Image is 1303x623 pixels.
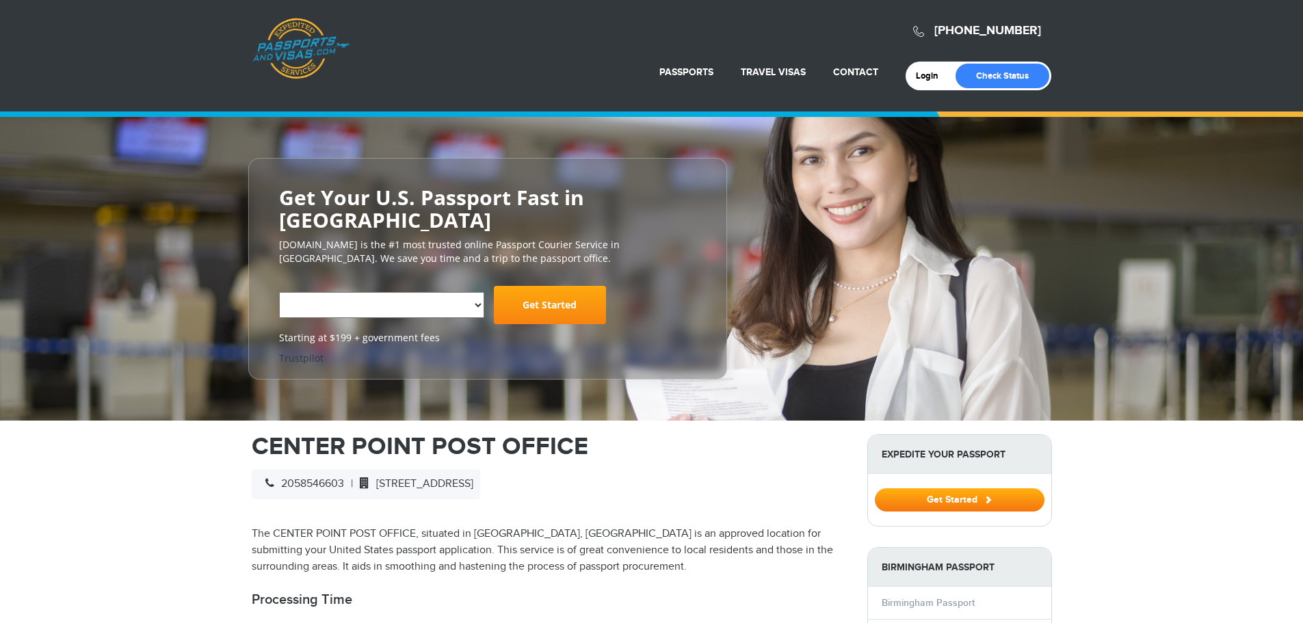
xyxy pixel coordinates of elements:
[279,238,696,265] p: [DOMAIN_NAME] is the #1 most trusted online Passport Courier Service in [GEOGRAPHIC_DATA]. We sav...
[875,488,1044,512] button: Get Started
[252,469,480,499] div: |
[934,23,1041,38] a: [PHONE_NUMBER]
[741,66,806,78] a: Travel Visas
[659,66,713,78] a: Passports
[353,477,473,490] span: [STREET_ADDRESS]
[259,477,344,490] span: 2058546603
[279,331,696,345] span: Starting at $199 + government fees
[833,66,878,78] a: Contact
[868,435,1051,474] strong: Expedite Your Passport
[868,548,1051,587] strong: Birmingham Passport
[279,352,324,364] a: Trustpilot
[494,286,606,324] a: Get Started
[252,526,847,575] p: The CENTER POINT POST OFFICE, situated in [GEOGRAPHIC_DATA], [GEOGRAPHIC_DATA] is an approved loc...
[252,18,350,79] a: Passports & [DOMAIN_NAME]
[252,592,847,608] h2: Processing Time
[252,434,847,459] h1: CENTER POINT POST OFFICE
[916,70,948,81] a: Login
[875,494,1044,505] a: Get Started
[956,64,1049,88] a: Check Status
[279,186,696,231] h2: Get Your U.S. Passport Fast in [GEOGRAPHIC_DATA]
[882,597,975,609] a: Birmingham Passport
